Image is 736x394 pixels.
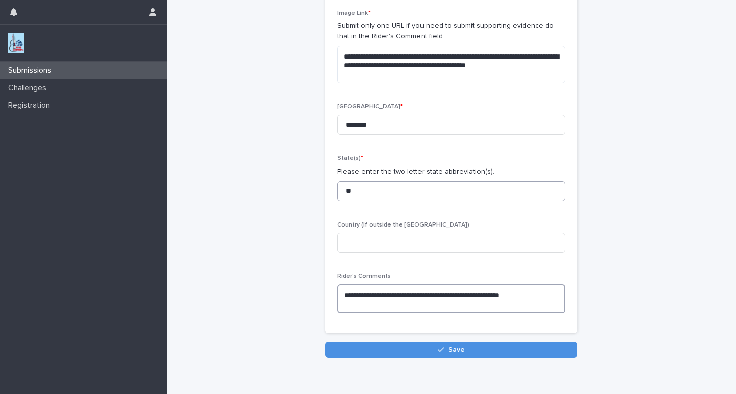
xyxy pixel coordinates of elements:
button: Save [325,342,577,358]
span: [GEOGRAPHIC_DATA] [337,104,403,110]
p: Submissions [4,66,60,75]
span: State(s) [337,155,363,161]
span: Image Link [337,10,371,16]
span: Country (If outside the [GEOGRAPHIC_DATA]) [337,222,469,228]
p: Registration [4,101,58,110]
span: Save [448,346,465,353]
p: Challenges [4,83,55,93]
span: Rider's Comments [337,273,391,279]
img: jxsLJbdS1eYBI7rVAS4p [8,33,24,53]
p: Please enter the two letter state abbreviation(s). [337,166,565,177]
p: Submit only one URL if you need to submit supporting evidence do that in the Rider's Comment field. [337,21,565,42]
